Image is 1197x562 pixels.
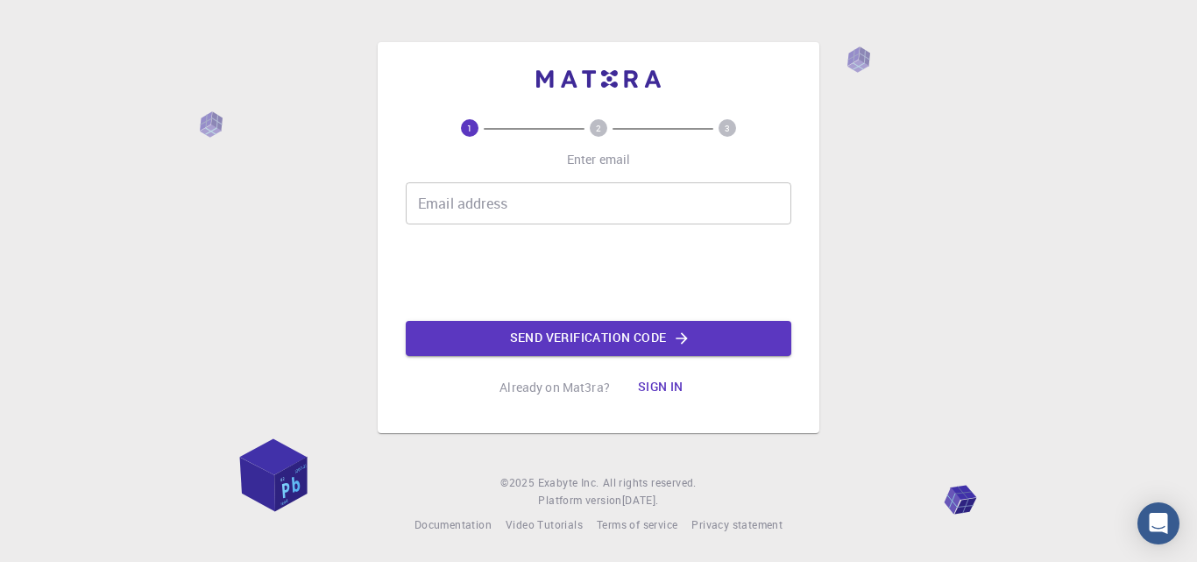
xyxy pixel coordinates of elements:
[596,122,601,134] text: 2
[467,122,472,134] text: 1
[725,122,730,134] text: 3
[499,379,610,396] p: Already on Mat3ra?
[691,516,783,534] a: Privacy statement
[603,474,697,492] span: All rights reserved.
[597,517,677,531] span: Terms of service
[414,517,492,531] span: Documentation
[406,321,791,356] button: Send verification code
[414,516,492,534] a: Documentation
[538,474,599,492] a: Exabyte Inc.
[538,492,621,509] span: Platform version
[506,517,583,531] span: Video Tutorials
[506,516,583,534] a: Video Tutorials
[538,475,599,489] span: Exabyte Inc.
[597,516,677,534] a: Terms of service
[500,474,537,492] span: © 2025
[691,517,783,531] span: Privacy statement
[567,151,631,168] p: Enter email
[622,493,659,507] span: [DATE] .
[465,238,732,307] iframe: reCAPTCHA
[624,370,698,405] button: Sign in
[622,492,659,509] a: [DATE].
[1137,502,1179,544] div: Open Intercom Messenger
